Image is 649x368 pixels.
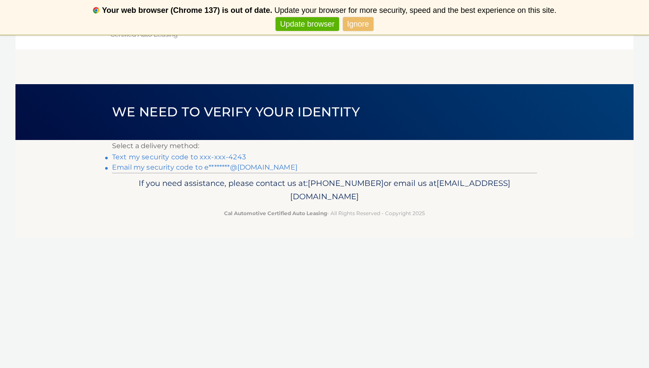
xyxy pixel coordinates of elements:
p: - All Rights Reserved - Copyright 2025 [118,209,531,218]
strong: Cal Automotive Certified Auto Leasing [224,210,327,216]
a: Text my security code to xxx-xxx-4243 [112,153,246,161]
span: Update your browser for more security, speed and the best experience on this site. [274,6,556,15]
p: Select a delivery method: [112,140,537,152]
span: [PHONE_NUMBER] [308,178,384,188]
p: If you need assistance, please contact us at: or email us at [118,176,531,204]
a: Ignore [343,17,373,31]
b: Your web browser (Chrome 137) is out of date. [102,6,273,15]
span: We need to verify your identity [112,104,360,120]
a: Update browser [276,17,339,31]
a: Email my security code to e********@[DOMAIN_NAME] [112,163,297,171]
